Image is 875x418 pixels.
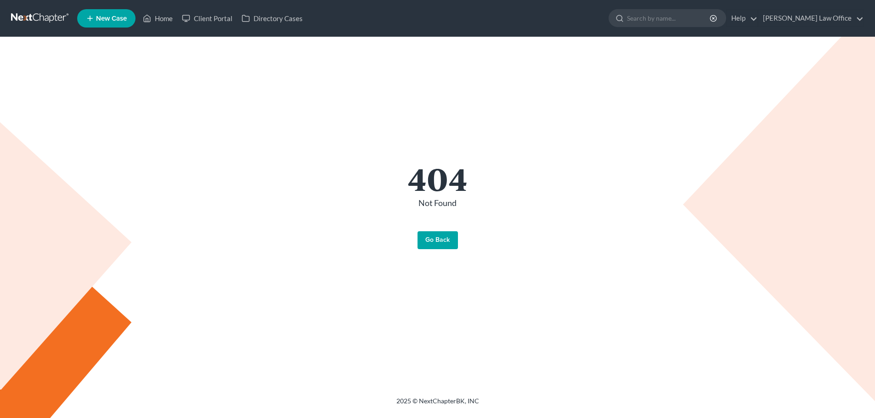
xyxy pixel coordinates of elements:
input: Search by name... [627,10,711,27]
a: [PERSON_NAME] Law Office [758,10,864,27]
a: Client Portal [177,10,237,27]
div: 2025 © NextChapterBK, INC [176,396,700,413]
p: Not Found [185,197,690,209]
h1: 404 [185,162,690,194]
span: New Case [96,15,127,22]
a: Help [727,10,757,27]
a: Directory Cases [237,10,307,27]
a: Home [138,10,177,27]
a: Go Back [418,231,458,250]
